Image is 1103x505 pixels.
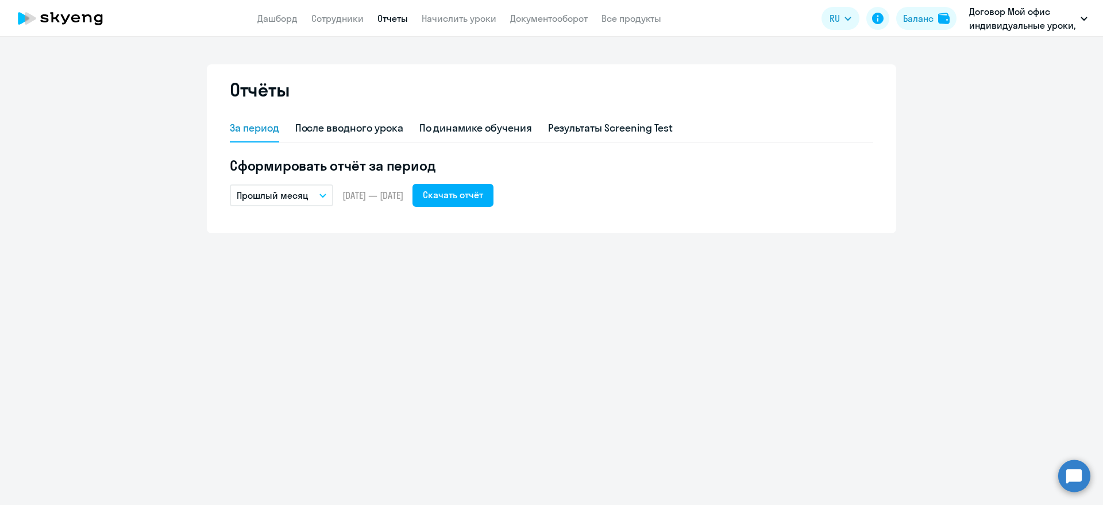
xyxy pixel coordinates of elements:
a: Отчеты [377,13,408,24]
a: Все продукты [601,13,661,24]
div: Баланс [903,11,934,25]
span: [DATE] — [DATE] [342,189,403,202]
div: После вводного урока [295,121,403,136]
a: Сотрудники [311,13,364,24]
span: RU [830,11,840,25]
div: Скачать отчёт [423,188,483,202]
h5: Сформировать отчёт за период [230,156,873,175]
button: Скачать отчёт [412,184,493,207]
button: RU [822,7,859,30]
a: Дашборд [257,13,298,24]
div: За период [230,121,279,136]
button: Прошлый месяц [230,184,333,206]
div: Результаты Screening Test [548,121,673,136]
img: balance [938,13,950,24]
button: Балансbalance [896,7,957,30]
a: Документооборот [510,13,588,24]
p: Договор Мой офис индивидуальные уроки, НОВЫЕ ОБЛАЧНЫЕ ТЕХНОЛОГИИ, ООО [969,5,1076,32]
h2: Отчёты [230,78,290,101]
p: Прошлый месяц [237,188,308,202]
a: Начислить уроки [422,13,496,24]
div: По динамике обучения [419,121,532,136]
button: Договор Мой офис индивидуальные уроки, НОВЫЕ ОБЛАЧНЫЕ ТЕХНОЛОГИИ, ООО [963,5,1093,32]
